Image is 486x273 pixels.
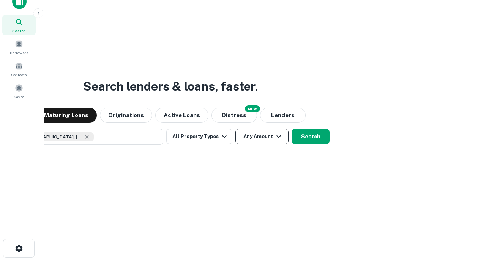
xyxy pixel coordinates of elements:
span: Borrowers [10,50,28,56]
span: [GEOGRAPHIC_DATA], [GEOGRAPHIC_DATA], [GEOGRAPHIC_DATA] [25,133,82,140]
iframe: Chat Widget [448,212,486,249]
h3: Search lenders & loans, faster. [83,77,258,96]
button: Maturing Loans [36,108,97,123]
button: Search [292,129,330,144]
span: Search [12,28,26,34]
span: Saved [14,94,25,100]
button: Search distressed loans with lien and other non-mortgage details. [211,108,257,123]
a: Borrowers [2,37,36,57]
button: Any Amount [235,129,289,144]
a: Contacts [2,59,36,79]
button: All Property Types [166,129,232,144]
a: Saved [2,81,36,101]
button: [GEOGRAPHIC_DATA], [GEOGRAPHIC_DATA], [GEOGRAPHIC_DATA] [11,129,163,145]
a: Search [2,15,36,35]
div: NEW [245,105,260,112]
button: Lenders [260,108,306,123]
button: Originations [100,108,152,123]
span: Contacts [11,72,27,78]
button: Active Loans [155,108,208,123]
